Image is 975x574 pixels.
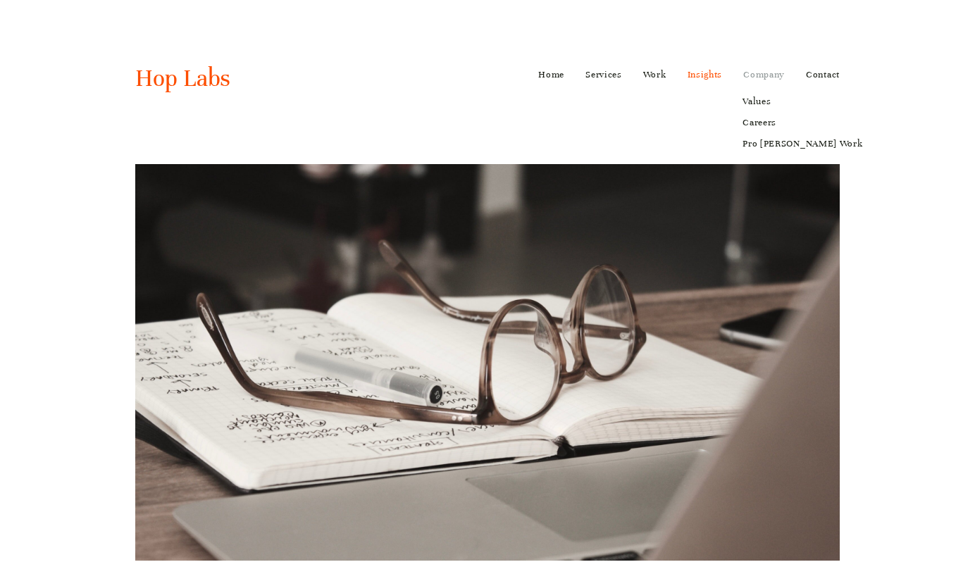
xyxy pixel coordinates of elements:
img: unsplash-image-3mt71MKGjQ0.jpg [135,164,840,560]
a: Home [538,63,564,86]
a: Values [733,91,872,112]
a: Insights [688,63,723,86]
a: Services [585,63,622,86]
a: Contact [806,63,840,86]
a: Company [743,63,785,86]
a: Hop Labs [135,63,230,93]
a: Pro [PERSON_NAME] Work [733,133,872,154]
a: Careers [733,112,872,133]
a: Work [643,63,666,86]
